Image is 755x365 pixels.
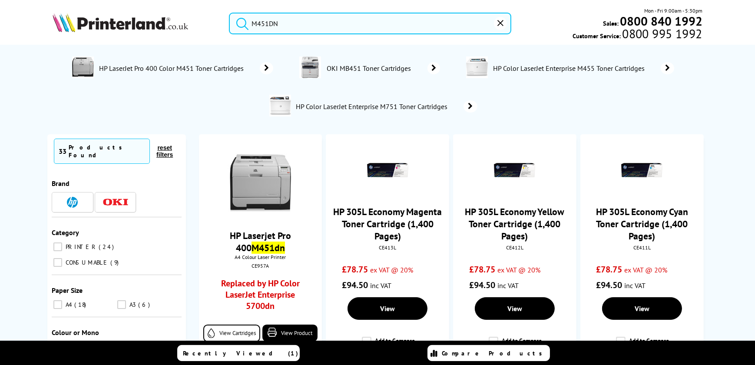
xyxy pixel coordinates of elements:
[230,229,291,254] a: HP Laserjet Pro 400M451dn
[74,301,88,309] span: 18
[348,297,427,320] a: View
[573,30,702,40] span: Customer Service:
[460,244,570,251] div: CE412L
[325,56,440,80] a: OKI MB451 Toner Cartridges
[624,281,646,290] span: inc VAT
[489,337,542,353] label: Add to Compare
[620,13,702,29] b: 0800 840 1992
[203,325,260,342] a: View Cartridges
[98,56,273,80] a: HP LaserJet Pro 400 Color M451 Toner Cartridges
[110,259,121,266] span: 9
[59,147,66,156] span: 33
[325,64,414,73] span: OKI MB451 Toner Cartridges
[150,144,179,159] button: reset filters
[99,243,116,251] span: 24
[63,301,73,309] span: A4
[299,56,321,78] img: OKI-MB451-conspage.jpg
[103,199,129,206] img: OKI
[252,242,285,254] mark: M451dn
[67,197,78,208] img: HP
[466,56,488,78] img: 3PZ95A-departmentpage.jpg
[53,258,62,267] input: CONSUMABLE 9
[492,56,674,80] a: HP Color LaserJet Enterprise M455 Toner Cartridges
[507,304,522,313] span: View
[427,345,550,361] a: Compare Products
[621,149,662,191] img: CE411L-SMALL.gif
[215,278,306,316] a: Replaced by HP Color LaserJet Enterprise 5700dn
[497,265,540,274] span: ex VAT @ 20%
[52,286,83,295] span: Paper Size
[63,243,98,251] span: PRINTER
[465,206,564,242] a: HP 305L Economy Yellow Toner Cartridge (1,400 Pages)
[228,149,293,215] img: HPLaserjetPro400M451dn-small.jpg
[333,206,442,242] a: HP 305L Economy Magenta Toner Cartridge (1,400 Pages)
[342,264,368,275] span: £78.75
[370,265,413,274] span: ex VAT @ 20%
[332,244,442,251] div: CE413L
[205,262,315,269] div: CE957A
[53,13,218,34] a: Printerland Logo
[587,244,697,251] div: CE411L
[497,281,519,290] span: inc VAT
[596,264,622,275] span: £78.75
[53,242,62,251] input: PRINTER 24
[295,102,451,111] span: HP Color LaserJet Enterprise M751 Toner Cartridges
[475,297,555,320] a: View
[203,254,318,260] span: A4 Colour Laser Printer
[370,281,391,290] span: inc VAT
[53,13,188,32] img: Printerland Logo
[117,300,126,309] input: A3 6
[269,95,291,116] img: T3U44A-conspage.jpg
[183,349,298,357] span: Recently Viewed (1)
[596,206,688,242] a: HP 305L Economy Cyan Toner Cartridge (1,400 Pages)
[616,337,669,353] label: Add to Compare
[367,149,408,191] img: CE413L-SMALL.gif
[492,64,648,73] span: HP Color LaserJet Enterprise M455 Toner Cartridges
[72,56,94,78] img: CE956A-conspage.jpg
[138,301,152,309] span: 6
[596,279,622,291] span: £94.50
[603,19,619,27] span: Sales:
[469,279,495,291] span: £94.50
[619,17,702,25] a: 0800 840 1992
[380,304,395,313] span: View
[342,279,368,291] span: £94.50
[63,259,109,266] span: CONSUMABLE
[362,337,415,353] label: Add to Compare
[621,30,702,38] span: 0800 995 1992
[52,328,99,337] span: Colour or Mono
[52,179,70,188] span: Brand
[469,264,495,275] span: £78.75
[98,64,247,73] span: HP LaserJet Pro 400 Color M451 Toner Cartridges
[69,143,145,159] div: Products Found
[262,325,318,342] a: View Product
[602,297,682,320] a: View
[52,228,79,237] span: Category
[127,301,137,309] span: A3
[53,300,62,309] input: A4 18
[624,265,667,274] span: ex VAT @ 20%
[635,304,649,313] span: View
[494,149,535,191] img: CE412L-SMALL.gif
[442,349,547,357] span: Compare Products
[229,13,511,34] input: Sea
[177,345,300,361] a: Recently Viewed (1)
[295,95,477,118] a: HP Color LaserJet Enterprise M751 Toner Cartridges
[644,7,702,15] span: Mon - Fri 9:00am - 5:30pm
